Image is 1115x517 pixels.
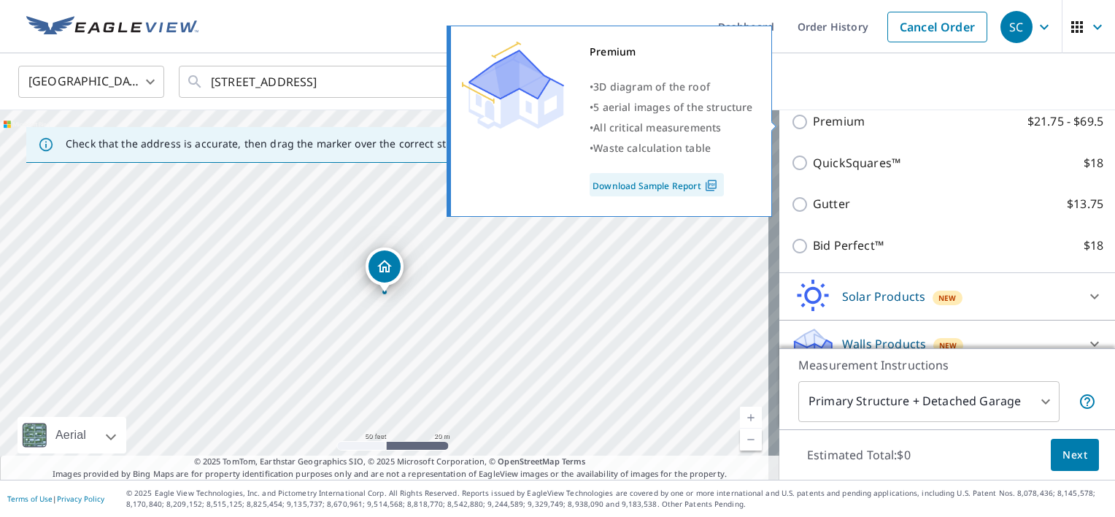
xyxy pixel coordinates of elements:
[887,12,987,42] a: Cancel Order
[26,16,198,38] img: EV Logo
[795,439,922,471] p: Estimated Total: $0
[798,356,1096,374] p: Measurement Instructions
[593,120,721,134] span: All critical measurements
[842,288,925,305] p: Solar Products
[462,42,564,129] img: Premium
[791,279,1103,314] div: Solar ProductsNew
[18,417,126,453] div: Aerial
[842,335,926,353] p: Walls Products
[194,456,586,468] span: © 2025 TomTom, Earthstar Geographics SIO, © 2025 Microsoft Corporation, ©
[1000,11,1033,43] div: SC
[813,237,884,255] p: Bid Perfect™
[590,42,753,62] div: Premium
[366,248,404,293] div: Dropped pin, building 1, Residential property, 4271 Ramblin Rd Salisbury, MD 21804
[1079,393,1096,410] span: Your report will include the primary structure and a detached garage if one exists.
[1084,154,1103,172] p: $18
[813,195,850,213] p: Gutter
[562,456,586,467] a: Terms
[590,97,753,118] div: •
[813,112,865,131] p: Premium
[593,100,752,114] span: 5 aerial images of the structure
[1084,237,1103,255] p: $18
[590,118,753,138] div: •
[498,456,559,467] a: OpenStreetMap
[798,381,1060,422] div: Primary Structure + Detached Garage
[590,77,753,97] div: •
[740,407,762,429] a: Current Level 19, Zoom In
[593,141,711,155] span: Waste calculation table
[813,154,900,172] p: QuickSquares™
[590,138,753,158] div: •
[1067,195,1103,213] p: $13.75
[1027,112,1103,131] p: $21.75 - $69.5
[7,494,104,503] p: |
[1051,439,1099,472] button: Next
[791,326,1103,361] div: Walls ProductsNew
[66,137,486,150] p: Check that the address is accurate, then drag the marker over the correct structure.
[590,173,724,196] a: Download Sample Report
[1062,446,1087,464] span: Next
[51,417,90,453] div: Aerial
[593,80,710,93] span: 3D diagram of the roof
[211,61,419,102] input: Search by address or latitude-longitude
[740,429,762,451] a: Current Level 19, Zoom Out
[7,494,53,504] a: Terms of Use
[939,340,957,351] span: New
[938,292,957,304] span: New
[18,61,164,102] div: [GEOGRAPHIC_DATA]
[57,494,104,504] a: Privacy Policy
[701,179,721,192] img: Pdf Icon
[126,488,1108,510] p: © 2025 Eagle View Technologies, Inc. and Pictometry International Corp. All Rights Reserved. Repo...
